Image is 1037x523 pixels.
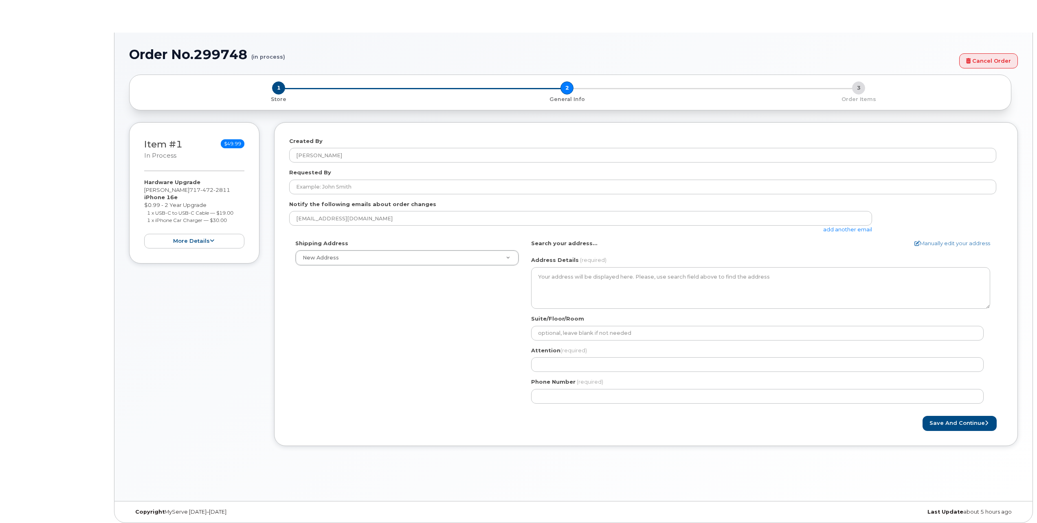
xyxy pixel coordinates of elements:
strong: Copyright [135,509,165,515]
a: Manually edit your address [914,240,990,247]
span: $49.99 [221,139,244,148]
label: Search your address... [531,240,598,247]
label: Created By [289,137,323,145]
div: about 5 hours ago [722,509,1018,515]
span: 1 [272,81,285,94]
label: Phone Number [531,378,576,386]
strong: Last Update [927,509,963,515]
div: MyServe [DATE]–[DATE] [129,509,425,515]
div: [PERSON_NAME] $0.99 - 2 Year Upgrade [144,178,244,248]
strong: iPhone 16e [144,194,178,200]
a: add another email [823,226,872,233]
button: Save and Continue [923,416,997,431]
small: in process [144,152,176,159]
input: Example: John Smith [289,180,996,194]
h1: Order No.299748 [129,47,955,62]
a: New Address [296,251,518,265]
p: Store [139,96,418,103]
label: Requested By [289,169,331,176]
label: Notify the following emails about order changes [289,200,436,208]
small: 1 x iPhone Car Charger — $30.00 [147,217,227,223]
h3: Item #1 [144,139,182,160]
strong: Hardware Upgrade [144,179,200,185]
small: (in process) [251,47,285,60]
label: Suite/Floor/Room [531,315,584,323]
span: 472 [200,187,213,193]
span: New Address [303,255,339,261]
input: Example: john@appleseed.com [289,211,872,226]
label: Shipping Address [295,240,348,247]
label: Address Details [531,256,579,264]
a: Cancel Order [959,53,1018,68]
span: (required) [580,257,606,263]
a: 1 Store [136,94,421,103]
small: 1 x USB-C to USB-C Cable — $19.00 [147,210,233,216]
span: (required) [577,378,603,385]
input: optional, leave blank if not needed [531,326,984,341]
button: more details [144,234,244,249]
span: 717 [189,187,230,193]
label: Attention [531,347,587,354]
span: (required) [560,347,587,354]
span: 2811 [213,187,230,193]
